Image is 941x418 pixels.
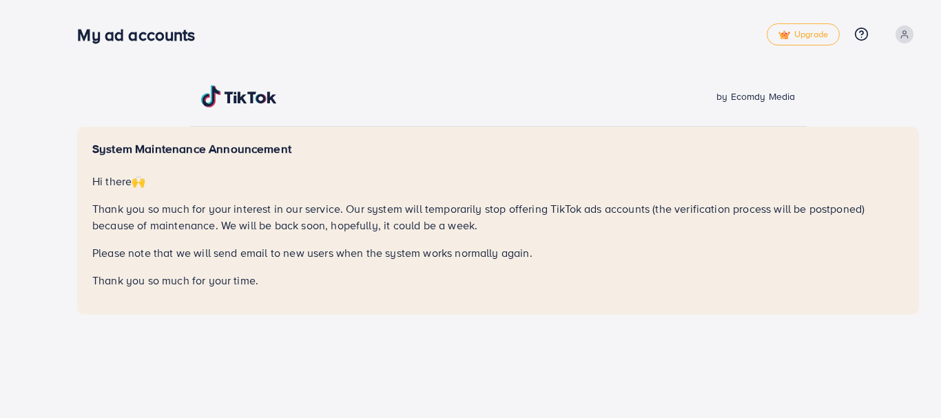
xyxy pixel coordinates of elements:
p: Thank you so much for your time. [92,272,904,289]
p: Hi there [92,173,904,189]
p: Thank you so much for your interest in our service. Our system will temporarily stop offering Tik... [92,200,904,233]
p: Please note that we will send email to new users when the system works normally again. [92,244,904,261]
img: TikTok [201,85,277,107]
a: tickUpgrade [767,23,840,45]
img: tick [778,30,790,40]
span: by Ecomdy Media [716,90,795,103]
h3: My ad accounts [77,25,206,45]
span: 🙌 [132,174,145,189]
h5: System Maintenance Announcement [92,142,904,156]
span: Upgrade [778,30,828,40]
